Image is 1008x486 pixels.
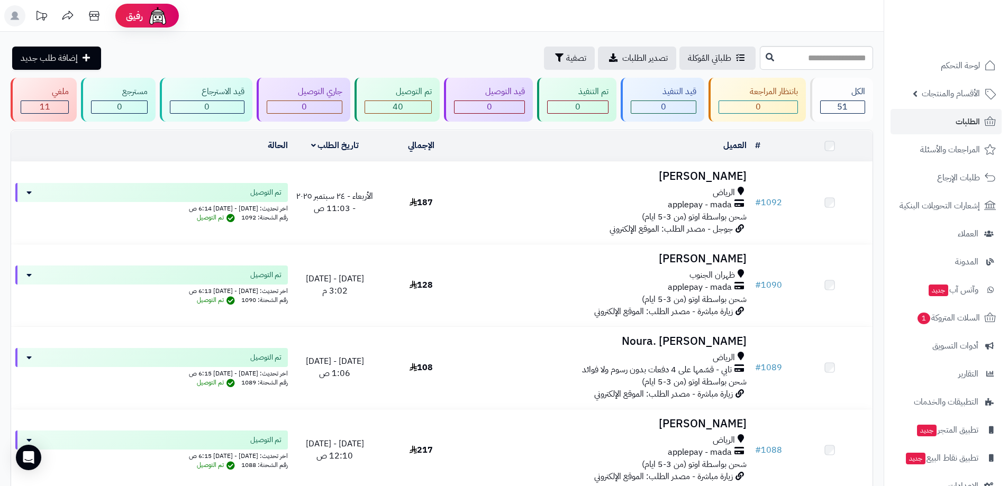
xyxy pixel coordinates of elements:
a: العملاء [891,221,1002,246]
span: 0 [756,100,761,113]
span: تم التوصيل [197,295,238,305]
span: تم التوصيل [250,270,281,280]
a: إشعارات التحويلات البنكية [891,193,1002,218]
a: # [755,139,760,152]
span: الأقسام والمنتجات [922,86,980,101]
span: المراجعات والأسئلة [920,142,980,157]
span: وآتس آب [928,282,978,297]
a: طلباتي المُوكلة [679,47,756,70]
span: رقم الشحنة: 1090 [241,295,288,305]
a: قيد التوصيل 0 [442,78,535,122]
a: لوحة التحكم [891,53,1002,78]
span: تم التوصيل [197,460,238,470]
a: #1090 [755,279,782,291]
div: اخر تحديث: [DATE] - [DATE] 6:15 ص [15,450,288,461]
a: أدوات التسويق [891,333,1002,359]
a: طلبات الإرجاع [891,165,1002,190]
a: الطلبات [891,109,1002,134]
span: ظهران الجنوب [689,269,735,281]
span: 0 [302,100,307,113]
span: 0 [575,100,580,113]
span: 40 [393,100,403,113]
span: تم التوصيل [197,378,238,387]
span: تم التوصيل [197,213,238,222]
span: 0 [661,100,666,113]
span: لوحة التحكم [941,58,980,73]
span: # [755,444,761,456]
span: الرياض [713,434,735,446]
a: ملغي 11 [8,78,79,122]
span: 51 [837,100,848,113]
a: الإجمالي [408,139,434,152]
span: الرياض [713,352,735,364]
span: 0 [204,100,210,113]
span: التقارير [958,366,978,381]
span: تطبيق نقاط البيع [905,451,978,465]
span: [DATE] - [DATE] 12:10 ص [306,437,364,462]
a: التقارير [891,361,1002,387]
div: قيد التوصيل [454,86,525,98]
div: مسترجع [91,86,148,98]
a: تاريخ الطلب [311,139,359,152]
div: اخر تحديث: [DATE] - [DATE] 6:15 ص [15,367,288,378]
span: # [755,361,761,374]
div: ملغي [21,86,69,98]
span: تم التوصيل [250,352,281,363]
span: الأربعاء - ٢٤ سبتمبر ٢٠٢٥ - 11:03 ص [296,190,373,215]
h3: Noura. [PERSON_NAME] [468,335,747,347]
a: المراجعات والأسئلة [891,137,1002,162]
span: السلات المتروكة [916,310,980,325]
span: رفيق [126,10,143,22]
span: applepay - mada [668,281,732,294]
span: شحن بواسطة اوتو (من 3-5 ايام) [642,375,747,388]
span: 187 [410,196,433,209]
span: 0 [117,100,122,113]
a: تم التوصيل 40 [352,78,442,122]
span: تصدير الطلبات [622,52,668,65]
a: إضافة طلب جديد [12,47,101,70]
span: تم التوصيل [250,435,281,445]
span: شحن بواسطة اوتو (من 3-5 ايام) [642,458,747,471]
span: تطبيق المتجر [916,423,978,437]
span: # [755,279,761,291]
span: applepay - mada [668,446,732,459]
div: جاري التوصيل [267,86,342,98]
div: 0 [92,101,147,113]
a: #1088 [755,444,782,456]
span: 108 [410,361,433,374]
a: مسترجع 0 [79,78,158,122]
div: 0 [170,101,243,113]
a: تطبيق نقاط البيعجديد [891,445,1002,471]
div: تم التوصيل [365,86,432,98]
span: [DATE] - [DATE] 3:02 م [306,272,364,297]
div: الكل [820,86,865,98]
span: زيارة مباشرة - مصدر الطلب: الموقع الإلكتروني [594,388,733,400]
a: العميل [723,139,747,152]
div: اخر تحديث: [DATE] - [DATE] 6:13 ص [15,285,288,296]
span: تابي - قسّمها على 4 دفعات بدون رسوم ولا فوائد [582,364,732,376]
div: قيد الاسترجاع [170,86,244,98]
a: السلات المتروكة1 [891,305,1002,331]
a: الكل51 [808,78,875,122]
span: تم التوصيل [250,187,281,198]
a: بانتظار المراجعة 0 [706,78,808,122]
span: الرياض [713,187,735,199]
div: بانتظار المراجعة [719,86,798,98]
a: المدونة [891,249,1002,274]
span: رقم الشحنة: 1088 [241,460,288,470]
span: العملاء [958,226,978,241]
span: رقم الشحنة: 1089 [241,378,288,387]
img: logo-2.png [936,29,998,51]
h3: [PERSON_NAME] [468,170,747,182]
div: Open Intercom Messenger [16,445,41,470]
span: تصفية [566,52,586,65]
div: قيد التنفيذ [631,86,696,98]
span: طلبات الإرجاع [937,170,980,185]
span: جديد [929,285,948,296]
div: 0 [719,101,797,113]
span: إشعارات التحويلات البنكية [900,198,980,213]
span: جديد [906,453,925,464]
img: ai-face.png [147,5,168,26]
div: 40 [365,101,431,113]
a: تصدير الطلبات [598,47,676,70]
